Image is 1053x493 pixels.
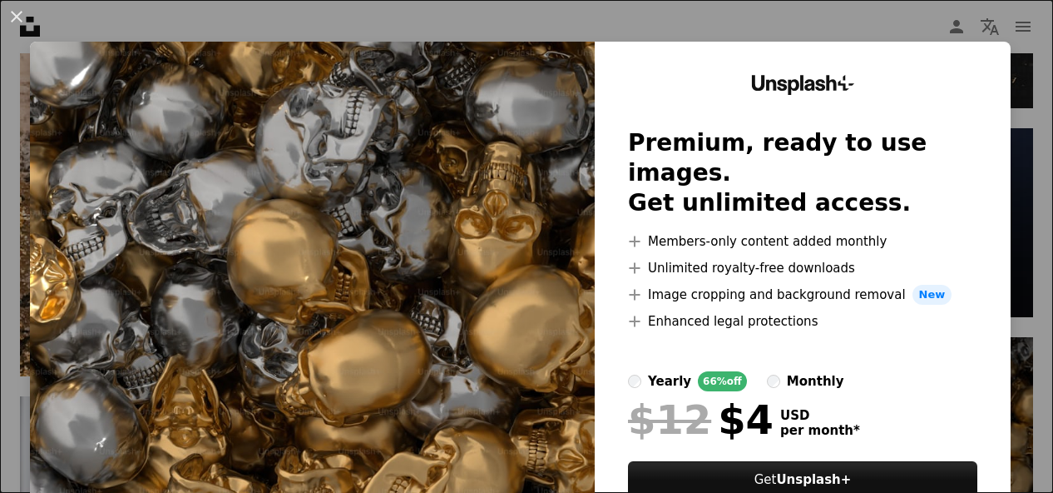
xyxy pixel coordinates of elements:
li: Image cropping and background removal [628,285,977,305]
div: $4 [628,398,774,441]
span: New [912,285,952,305]
span: per month * [780,423,860,438]
div: 66% off [698,371,747,391]
input: monthly [767,375,780,388]
strong: Unsplash+ [776,472,851,487]
li: Enhanced legal protections [628,311,977,331]
input: yearly66%off [628,375,641,388]
li: Members-only content added monthly [628,232,977,251]
div: yearly [648,371,691,391]
div: monthly [787,371,844,391]
span: $12 [628,398,711,441]
span: USD [780,408,860,423]
li: Unlimited royalty-free downloads [628,258,977,278]
h2: Premium, ready to use images. Get unlimited access. [628,128,977,218]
